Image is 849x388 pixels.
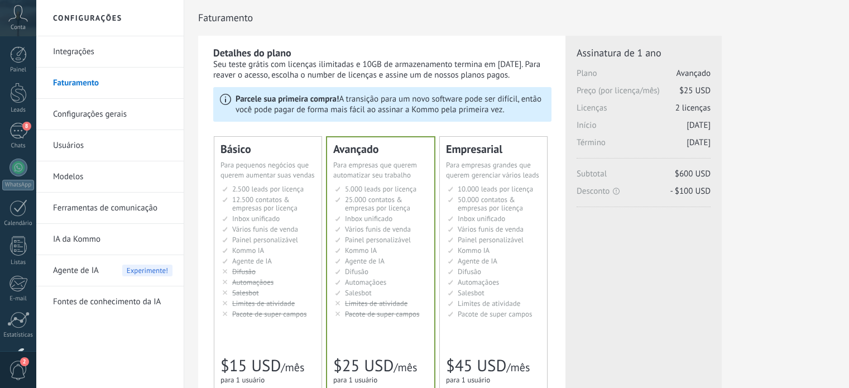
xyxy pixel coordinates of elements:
span: /mês [506,360,530,375]
span: [DATE] [687,120,711,131]
span: Difusão [232,267,256,276]
span: Término [577,137,711,155]
span: Salesbot [345,288,372,298]
li: Fontes de conhecimento da IA [36,286,184,317]
a: Agente de IA Experimente! [53,255,172,286]
a: Modelos [53,161,172,193]
p: A transição para um novo software pode ser difícil, então você pode pagar de forma mais fácil ao ... [236,94,545,115]
span: Pacote de super campos [232,309,307,319]
span: - $100 USD [670,186,711,197]
div: Seu teste grátis com licenças ilimitadas e 10GB de armazenamento termina em [DATE]. Para reaver o... [213,59,551,80]
span: Para empresas grandes que querem gerenciar vários leads [446,160,539,180]
li: Agente de IA [36,255,184,286]
div: Estatísticas [2,332,35,339]
span: Painel personalizável [458,235,524,245]
span: $25 USD [679,85,711,96]
span: Faturamento [198,12,253,23]
span: Agente de IA [458,256,497,266]
span: /mês [281,360,304,375]
span: Agente de IA [345,256,385,266]
div: WhatsApp [2,180,34,190]
span: 5.000 leads por licença [345,184,416,194]
span: 50.000 contatos & empresas por licença [458,195,523,213]
span: $15 USD [220,355,281,376]
span: Difusão [458,267,481,276]
div: Painel [2,66,35,74]
span: Limites de atividade [458,299,520,308]
span: Para pequenos negócios que querem aumentar suas vendas [220,160,315,180]
span: Assinatura de 1 ano [577,46,711,59]
span: Desconto [577,186,711,197]
li: Faturamento [36,68,184,99]
span: Pacote de super campos [458,309,533,319]
span: para 1 usuário [333,375,377,385]
div: Listas [2,259,35,266]
span: Início [577,120,711,137]
span: Conta [11,24,26,31]
a: IA da Kommo [53,224,172,255]
span: Vários funis de venda [232,224,298,234]
span: Kommo IA [458,246,490,255]
span: 2.500 leads por licença [232,184,304,194]
span: Inbox unificado [232,214,280,223]
li: Modelos [36,161,184,193]
span: $45 USD [446,355,506,376]
span: Limites de atividade [345,299,407,308]
span: Avançado [677,68,711,79]
span: Agente de IA [232,256,272,266]
span: 12.500 contatos & empresas por licença [232,195,298,213]
li: Integrações [36,36,184,68]
span: Subtotal [577,169,711,186]
span: Salesbot [232,288,259,298]
span: Plano [577,68,711,85]
span: Agente de IA [53,255,99,286]
span: 8 [22,122,31,131]
span: Automaçãoes [345,277,386,287]
li: Configurações gerais [36,99,184,130]
span: Licenças [577,103,711,120]
div: E-mail [2,295,35,303]
div: Chats [2,142,35,150]
li: Ferramentas de comunicação [36,193,184,224]
span: /mês [394,360,417,375]
span: Limites de atividade [232,299,295,308]
a: Integrações [53,36,172,68]
div: Empresarial [446,143,541,155]
li: IA da Kommo [36,224,184,255]
span: 2 [20,357,29,366]
span: Painel personalizável [345,235,411,245]
span: [DATE] [687,137,711,148]
span: Kommo IA [232,246,264,255]
span: $25 USD [333,355,394,376]
div: Leads [2,107,35,114]
span: 2 licenças [675,103,711,113]
span: Pacote de super campos [345,309,420,319]
span: Painel personalizável [232,235,298,245]
span: Preço (por licença/mês) [577,85,711,103]
span: Inbox unificado [345,214,392,223]
span: Vários funis de venda [345,224,411,234]
li: Usuários [36,130,184,161]
span: Automaçãoes [458,277,499,287]
span: Inbox unificado [458,214,505,223]
span: $600 USD [675,169,711,179]
span: Salesbot [458,288,485,298]
a: Fontes de conhecimento da IA [53,286,172,318]
b: Detalhes do plano [213,46,291,59]
a: Faturamento [53,68,172,99]
span: Vários funis de venda [458,224,524,234]
div: Calendário [2,220,35,227]
span: 10.000 leads por licença [458,184,533,194]
span: Difusão [345,267,368,276]
span: 25.000 contatos & empresas por licença [345,195,410,213]
b: Parcele sua primeira compra! [236,94,339,104]
span: para 1 usuário [220,375,265,385]
a: Usuários [53,130,172,161]
span: para 1 usuário [446,375,490,385]
div: Básico [220,143,315,155]
span: Automaçãoes [232,277,274,287]
span: Experimente! [122,265,172,276]
span: Para empresas que querem automatizar seu trabalho [333,160,417,180]
span: Kommo IA [345,246,377,255]
a: Configurações gerais [53,99,172,130]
